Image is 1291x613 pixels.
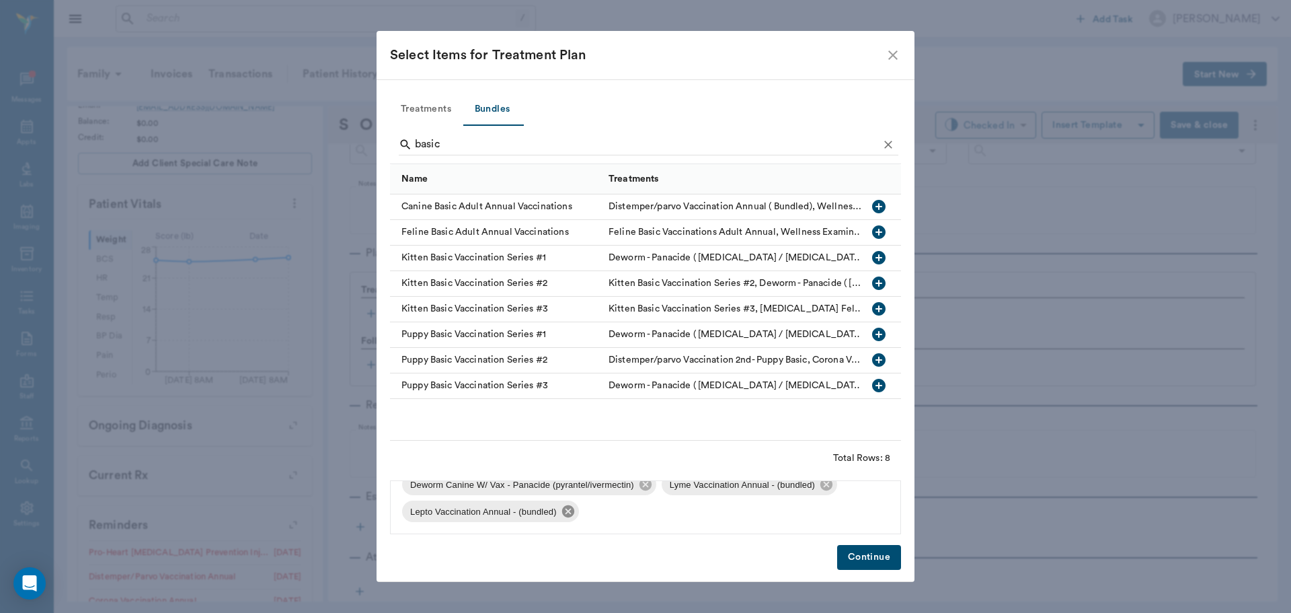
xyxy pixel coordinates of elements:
[609,379,864,392] div: Deworm - Panacide ( Pyrantel / Ivermectin ) - Puppy, Distemper/parvo Vaccination 3rd - Puppy Basi...
[609,302,864,316] div: Kitten Basic Vaccination Series #3, Rabies Vaccination Feline Annual ( Bundled ), Deworm - Mitaci...
[662,474,837,495] div: Lyme Vaccination Annual - (bundled)
[402,474,656,495] div: Deworm Canine W/ Vax - Panacide (pyrantel/ivermectin)
[390,164,602,194] div: Name
[878,135,898,155] button: Clear
[885,47,901,63] button: close
[609,251,864,264] div: Deworm - Panacide ( Ivermectin / Pyrantel ) - Included, Feline Distemper Vaccination 1st - Kitten...
[609,277,864,290] div: Kitten Basic Vaccination Series #2, Deworm - Panacide ( Ivermectin / Pyrantel ) - Included, Felin...
[390,246,602,271] div: Kitten Basic Vaccination Series #1
[390,373,602,399] div: Puppy Basic Vaccination Series #3
[402,501,579,522] div: Lepto Vaccination Annual - (bundled)
[390,94,462,126] button: Treatments
[401,160,428,198] div: Name
[462,94,522,126] button: Bundles
[390,322,602,348] div: Puppy Basic Vaccination Series #1
[833,452,890,465] div: Total Rows: 8
[609,225,864,239] div: Feline Basic Vaccinations Adult Annual, Wellness Examination - Tech, Rabies Vaccination Feline An...
[609,353,864,367] div: Distemper/parvo Vaccination 2nd- Puppy Basic, Corona Vaccination 1st - Puppy Basic, Bordetella Va...
[390,220,602,246] div: Feline Basic Adult Annual Vaccinations
[415,134,878,155] input: Find a treatment
[390,271,602,297] div: Kitten Basic Vaccination Series #2
[402,505,565,519] span: Lepto Vaccination Annual - (bundled)
[602,164,871,194] div: Treatments
[609,328,864,341] div: Deworm - Panacide ( Pyrantel / Ivermectin ) - Puppy, Distemper/Parvo Vaccination 1st - Puppy Basi...
[402,478,642,492] span: Deworm Canine W/ Vax - Panacide (pyrantel/ivermectin)
[390,44,885,66] div: Select Items for Treatment Plan
[13,567,46,600] div: Open Intercom Messenger
[390,297,602,322] div: Kitten Basic Vaccination Series #3
[662,478,823,492] span: Lyme Vaccination Annual - (bundled)
[837,545,901,570] button: Continue
[609,160,659,198] div: Treatments
[609,200,864,213] div: Distemper/parvo Vaccination Annual ( Bundled), Wellness Examination - Tech, Corona Vaccination An...
[399,134,898,158] div: Search
[390,348,602,373] div: Puppy Basic Vaccination Series #2
[390,194,602,220] div: Canine Basic Adult Annual Vaccinations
